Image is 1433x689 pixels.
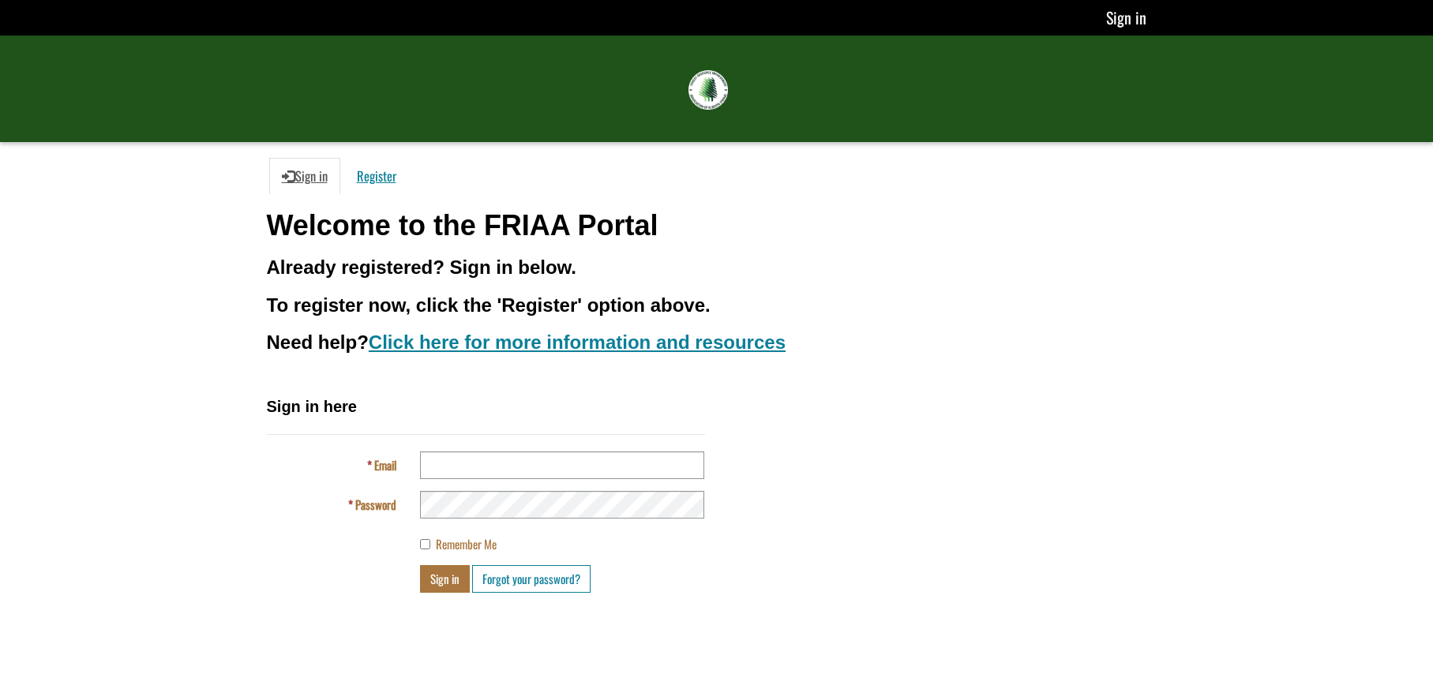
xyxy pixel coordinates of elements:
span: Sign in here [267,398,357,415]
span: Remember Me [436,535,497,552]
a: Sign in [269,158,340,194]
h3: Already registered? Sign in below. [267,257,1167,278]
img: FRIAA Submissions Portal [688,70,728,110]
a: Register [344,158,409,194]
a: Sign in [1106,6,1146,29]
input: Remember Me [420,539,430,549]
button: Sign in [420,565,470,593]
h3: Need help? [267,332,1167,353]
span: Email [374,456,396,474]
h1: Welcome to the FRIAA Portal [267,210,1167,242]
a: Click here for more information and resources [369,331,786,353]
a: Forgot your password? [472,565,591,593]
span: Password [355,496,396,513]
h3: To register now, click the 'Register' option above. [267,295,1167,316]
